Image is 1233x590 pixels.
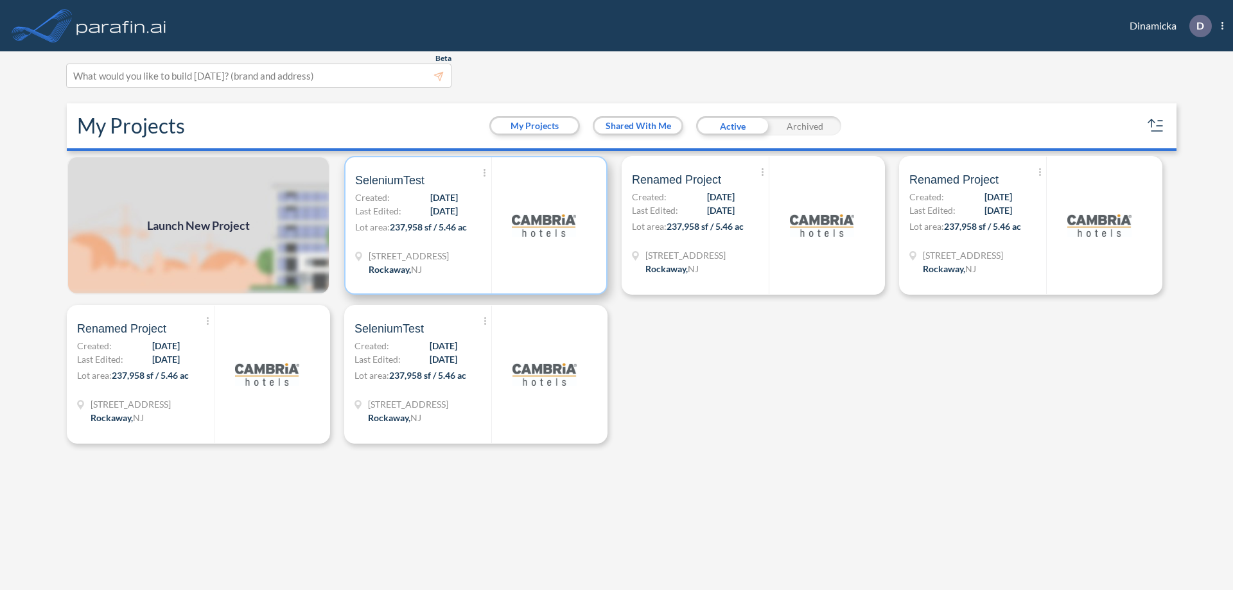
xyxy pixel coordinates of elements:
span: [DATE] [152,352,180,366]
span: 237,958 sf / 5.46 ac [390,221,467,232]
span: SeleniumTest [354,321,424,336]
span: Lot area: [354,370,389,381]
span: 321 Mt Hope Ave [645,248,726,262]
span: Lot area: [355,221,390,232]
span: NJ [965,263,976,274]
span: Lot area: [632,221,667,232]
span: [DATE] [707,204,735,217]
span: NJ [411,264,422,275]
span: NJ [688,263,699,274]
span: NJ [410,412,421,423]
div: Rockaway, NJ [645,262,699,275]
span: 321 Mt Hope Ave [369,249,449,263]
span: Rockaway , [923,263,965,274]
img: logo [1067,193,1132,257]
span: 321 Mt Hope Ave [923,248,1003,262]
span: Created: [909,190,944,204]
span: Last Edited: [354,352,401,366]
h2: My Projects [77,114,185,138]
span: Renamed Project [909,172,999,187]
img: logo [74,13,169,39]
div: Rockaway, NJ [91,411,144,424]
span: [DATE] [984,190,1012,204]
span: Last Edited: [77,352,123,366]
span: Last Edited: [909,204,956,217]
img: logo [512,342,577,406]
div: Active [696,116,769,135]
span: Launch New Project [147,217,250,234]
button: Shared With Me [595,118,681,134]
span: Beta [435,53,451,64]
span: Created: [354,339,389,352]
p: D [1196,20,1204,31]
span: Lot area: [909,221,944,232]
div: Rockaway, NJ [368,411,421,424]
div: Archived [769,116,841,135]
span: 237,958 sf / 5.46 ac [389,370,466,381]
span: NJ [133,412,144,423]
span: [DATE] [430,191,458,204]
span: SeleniumTest [355,173,424,188]
div: Dinamicka [1110,15,1223,37]
img: logo [512,193,576,257]
span: Rockaway , [368,412,410,423]
span: 321 Mt Hope Ave [91,397,171,411]
span: 237,958 sf / 5.46 ac [112,370,189,381]
span: Created: [632,190,667,204]
span: Created: [77,339,112,352]
button: My Projects [491,118,578,134]
span: 237,958 sf / 5.46 ac [944,221,1021,232]
span: [DATE] [707,190,735,204]
div: Rockaway, NJ [369,263,422,276]
span: Last Edited: [355,204,401,218]
img: logo [790,193,854,257]
span: [DATE] [430,339,457,352]
span: Renamed Project [632,172,721,187]
span: Renamed Project [77,321,166,336]
span: [DATE] [430,204,458,218]
span: Created: [355,191,390,204]
span: 321 Mt Hope Ave [368,397,448,411]
a: Launch New Project [67,156,330,295]
span: Lot area: [77,370,112,381]
button: sort [1146,116,1166,136]
img: logo [235,342,299,406]
span: 237,958 sf / 5.46 ac [667,221,744,232]
span: Rockaway , [645,263,688,274]
span: [DATE] [152,339,180,352]
img: add [67,156,330,295]
span: Rockaway , [369,264,411,275]
span: Rockaway , [91,412,133,423]
span: Last Edited: [632,204,678,217]
div: Rockaway, NJ [923,262,976,275]
span: [DATE] [430,352,457,366]
span: [DATE] [984,204,1012,217]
